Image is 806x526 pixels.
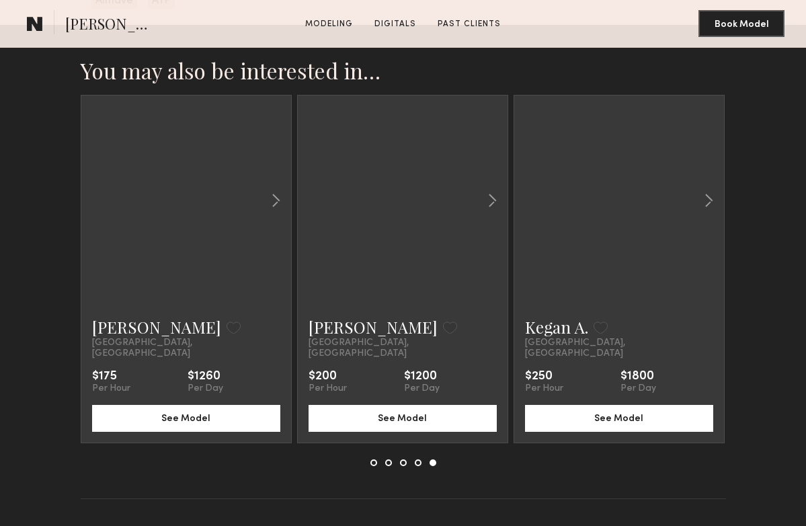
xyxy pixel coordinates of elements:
div: $175 [92,370,130,383]
a: Digitals [369,18,421,30]
a: [PERSON_NAME] [92,316,221,338]
a: Modeling [300,18,358,30]
span: [GEOGRAPHIC_DATA], [GEOGRAPHIC_DATA] [92,338,280,359]
div: Per Hour [92,383,130,394]
div: Per Hour [525,383,563,394]
div: $1800 [620,370,656,383]
a: Past Clients [432,18,506,30]
button: See Model [92,405,280,432]
a: Kegan A. [525,316,588,338]
div: $1200 [404,370,440,383]
div: Per Day [404,383,440,394]
a: See Model [525,412,713,423]
span: [GEOGRAPHIC_DATA], [GEOGRAPHIC_DATA] [309,338,497,359]
div: $200 [309,370,347,383]
div: Per Day [620,383,656,394]
span: [GEOGRAPHIC_DATA], [GEOGRAPHIC_DATA] [525,338,713,359]
button: See Model [309,405,497,432]
a: [PERSON_NAME] [309,316,438,338]
a: Book Model [698,17,784,29]
div: $250 [525,370,563,383]
div: Per Day [188,383,223,394]
button: See Model [525,405,713,432]
div: $1260 [188,370,223,383]
button: Book Model [698,10,784,37]
a: See Model [309,412,497,423]
a: See Model [92,412,280,423]
span: [PERSON_NAME] [65,13,159,37]
div: Per Hour [309,383,347,394]
h2: You may also be interested in… [81,57,726,84]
